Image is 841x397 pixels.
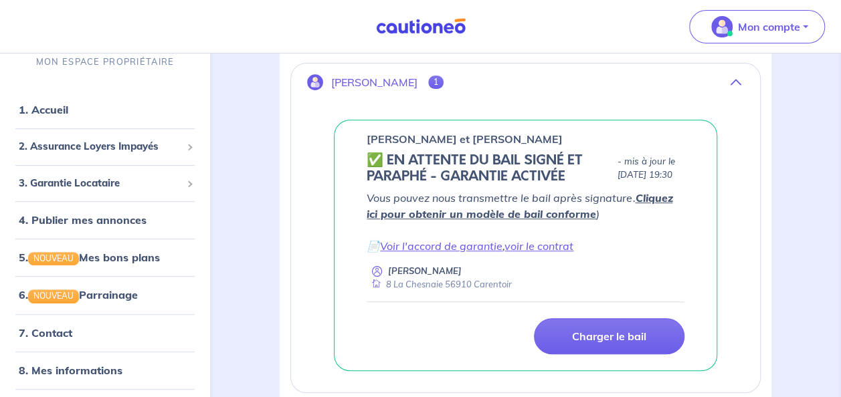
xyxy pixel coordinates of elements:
h5: ✅️️️ EN ATTENTE DU BAIL SIGNÉ ET PARAPHÉ - GARANTIE ACTIVÉE [367,152,612,184]
a: 8. Mes informations [19,364,122,377]
button: [PERSON_NAME]1 [291,66,760,98]
div: 2. Assurance Loyers Impayés [5,134,205,160]
p: [PERSON_NAME] et [PERSON_NAME] [367,131,563,147]
div: 8 La Chesnaie 56910 Carentoir [367,278,512,291]
em: Vous pouvez nous transmettre le bail après signature. ) [367,191,672,221]
img: illu_account.svg [307,74,323,90]
a: 4. Publier mes annonces [19,214,147,227]
span: 3. Garantie Locataire [19,176,181,191]
a: 6.NOUVEAUParrainage [19,289,138,302]
a: voir le contrat [504,239,573,253]
p: Mon compte [738,19,800,35]
div: 1. Accueil [5,97,205,124]
div: 8. Mes informations [5,357,205,384]
a: Voir l'accord de garantie [380,239,502,253]
p: MON ESPACE PROPRIÉTAIRE [36,55,174,68]
div: 3. Garantie Locataire [5,170,205,196]
a: 7. Contact [19,326,72,340]
a: 1. Accueil [19,104,68,117]
p: - mis à jour le [DATE] 19:30 [617,155,684,182]
div: state: CONTRACT-SIGNED, Context: IN-LANDLORD,IS-GL-CAUTION-IN-LANDLORD [367,152,684,184]
p: Charger le bail [572,329,646,343]
a: 5.NOUVEAUMes bons plans [19,251,160,265]
div: 7. Contact [5,319,205,346]
button: illu_account_valid_menu.svgMon compte [689,10,825,43]
div: 6.NOUVEAUParrainage [5,282,205,309]
div: 5.NOUVEAUMes bons plans [5,245,205,271]
p: [PERSON_NAME] [388,265,462,277]
p: [PERSON_NAME] [331,76,417,89]
span: 2. Assurance Loyers Impayés [19,140,181,155]
a: Charger le bail [534,318,684,354]
div: 4. Publier mes annonces [5,207,205,234]
em: 📄 , [367,239,573,253]
img: Cautioneo [371,18,471,35]
img: illu_account_valid_menu.svg [711,16,733,37]
span: 1 [428,76,444,89]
